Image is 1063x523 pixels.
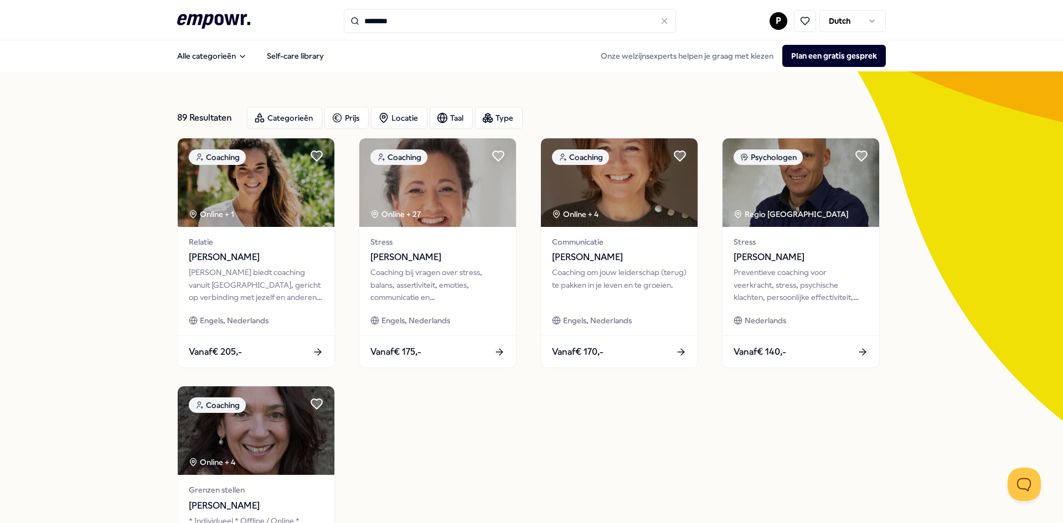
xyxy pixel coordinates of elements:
span: [PERSON_NAME] [734,250,868,265]
div: Coaching bij vragen over stress, balans, assertiviteit, emoties, communicatie en loopbaanontwikke... [370,266,505,303]
span: Engels, Nederlands [381,314,450,327]
span: Vanaf € 175,- [370,345,421,359]
button: Taal [430,107,473,129]
div: 89 Resultaten [177,107,238,129]
a: package imageCoachingOnline + 4Communicatie[PERSON_NAME]Coaching om jouw leiderschap (terug) te p... [540,138,698,368]
button: Categorieën [247,107,322,129]
img: package image [541,138,698,227]
button: P [770,12,787,30]
span: Nederlands [745,314,786,327]
iframe: Help Scout Beacon - Open [1008,468,1041,501]
button: Prijs [324,107,369,129]
div: Preventieve coaching voor veerkracht, stress, psychische klachten, persoonlijke effectiviteit, ge... [734,266,868,303]
div: Online + 1 [189,208,234,220]
span: Vanaf € 140,- [734,345,786,359]
div: Psychologen [734,149,803,165]
div: Onze welzijnsexperts helpen je graag met kiezen [592,45,886,67]
span: Stress [370,236,505,248]
span: Relatie [189,236,323,248]
div: Coaching [189,149,246,165]
img: package image [359,138,516,227]
a: package imageCoachingOnline + 1Relatie[PERSON_NAME][PERSON_NAME] biedt coaching vanuit [GEOGRAPHI... [177,138,335,368]
button: Type [475,107,523,129]
img: package image [178,386,334,475]
span: Grenzen stellen [189,484,323,496]
button: Locatie [371,107,427,129]
img: package image [723,138,879,227]
a: package imagePsychologenRegio [GEOGRAPHIC_DATA] Stress[PERSON_NAME]Preventieve coaching voor veer... [722,138,880,368]
div: Online + 4 [189,456,235,468]
div: Online + 4 [552,208,598,220]
div: Coaching [552,149,609,165]
input: Search for products, categories or subcategories [344,9,676,33]
div: Coaching [370,149,427,165]
button: Alle categorieën [168,45,256,67]
img: package image [178,138,334,227]
span: Stress [734,236,868,248]
span: [PERSON_NAME] [189,250,323,265]
span: [PERSON_NAME] [370,250,505,265]
div: Coaching [189,397,246,413]
span: Engels, Nederlands [200,314,269,327]
div: Regio [GEOGRAPHIC_DATA] [734,208,850,220]
nav: Main [168,45,333,67]
span: Vanaf € 205,- [189,345,242,359]
a: Self-care library [258,45,333,67]
span: [PERSON_NAME] [189,499,323,513]
button: Plan een gratis gesprek [782,45,886,67]
span: [PERSON_NAME] [552,250,687,265]
span: Engels, Nederlands [563,314,632,327]
div: [PERSON_NAME] biedt coaching vanuit [GEOGRAPHIC_DATA], gericht op verbinding met jezelf en andere... [189,266,323,303]
a: package imageCoachingOnline + 27Stress[PERSON_NAME]Coaching bij vragen over stress, balans, asser... [359,138,517,368]
div: Online + 27 [370,208,421,220]
span: Vanaf € 170,- [552,345,603,359]
span: Communicatie [552,236,687,248]
div: Coaching om jouw leiderschap (terug) te pakken in je leven en te groeien. [552,266,687,303]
